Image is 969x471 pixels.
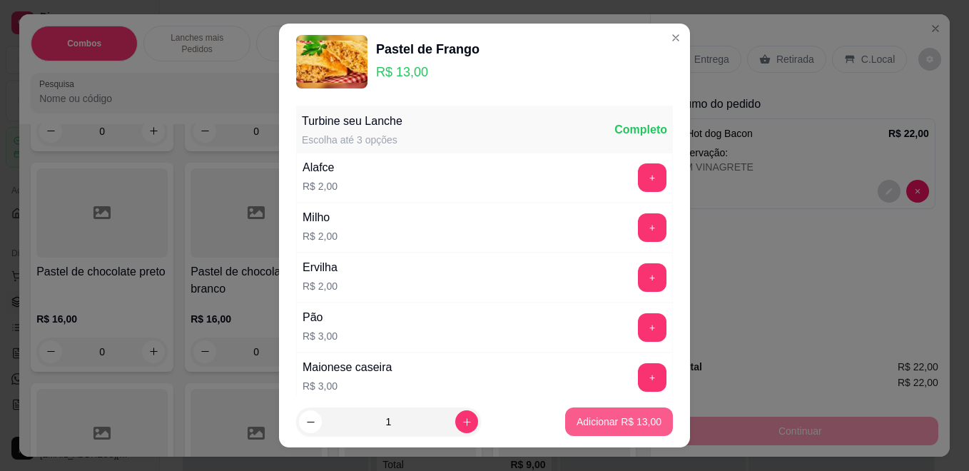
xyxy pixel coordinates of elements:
[614,121,667,138] div: Completo
[303,279,338,293] p: R$ 2,00
[299,410,322,433] button: decrease-product-quantity
[376,39,480,59] div: Pastel de Frango
[638,263,666,292] button: add
[302,113,402,130] div: Turbine seu Lanche
[303,359,392,376] div: Maionese caseira
[664,26,687,49] button: Close
[302,133,402,147] div: Escolha até 3 opções
[303,379,392,393] p: R$ 3,00
[303,209,338,226] div: Milho
[455,410,478,433] button: increase-product-quantity
[303,179,338,193] p: R$ 2,00
[577,415,661,429] p: Adicionar R$ 13,00
[376,62,480,82] p: R$ 13,00
[638,163,666,192] button: add
[303,329,338,343] p: R$ 3,00
[638,363,666,392] button: add
[303,259,338,276] div: Ervilha
[303,159,338,176] div: Alafce
[565,407,673,436] button: Adicionar R$ 13,00
[638,313,666,342] button: add
[296,35,367,88] img: product-image
[303,309,338,326] div: Pão
[638,213,666,242] button: add
[303,229,338,243] p: R$ 2,00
